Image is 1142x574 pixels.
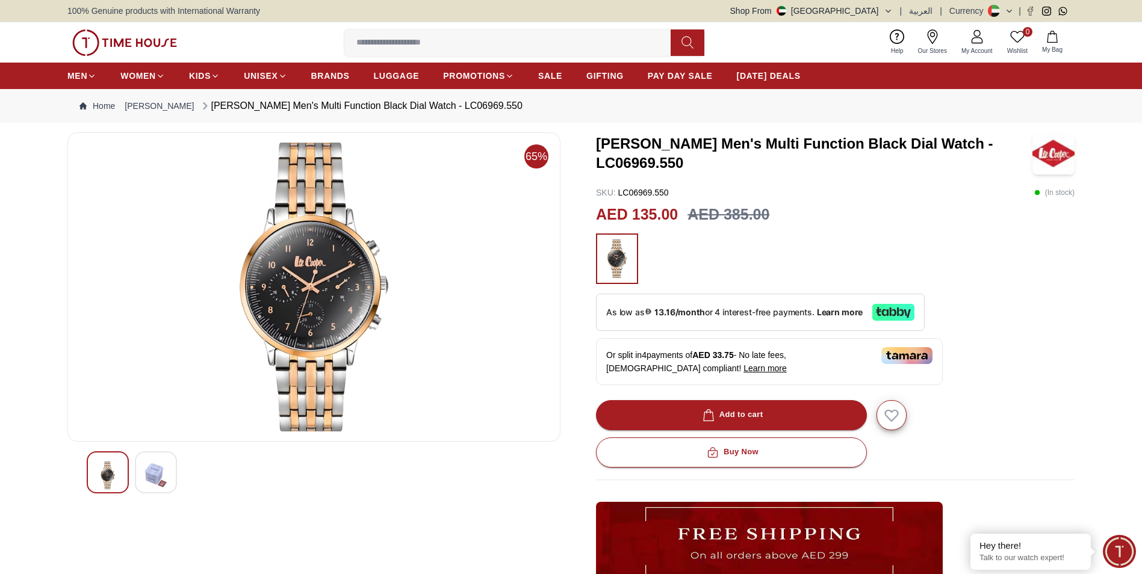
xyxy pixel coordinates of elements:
a: BRANDS [311,65,350,87]
span: PROMOTIONS [443,70,505,82]
img: Lee Cooper Men's Multi Function Black Dial Watch - LC06969.550 [1032,132,1075,174]
a: MEN [67,65,96,87]
span: KIDS [189,70,211,82]
a: Help [884,27,911,58]
span: LUGGAGE [374,70,420,82]
div: Buy Now [704,445,759,459]
span: WOMEN [120,70,156,82]
h3: AED 385.00 [687,203,769,226]
img: Tamara [881,347,933,364]
span: Wishlist [1002,46,1032,55]
a: PROMOTIONS [443,65,514,87]
img: Lee Cooper Men's Multi Function Black Dial Watch - LC06969.550 [78,143,550,431]
span: Learn more [743,363,787,373]
button: Shop From[GEOGRAPHIC_DATA] [730,5,893,17]
a: SALE [538,65,562,87]
span: [DATE] DEALS [737,70,801,82]
span: SKU : [596,188,616,197]
p: ( In stock ) [1034,187,1075,199]
a: PAY DAY SALE [648,65,713,87]
span: | [1019,5,1021,17]
span: Our Stores [913,46,952,55]
a: Home [79,100,115,112]
span: BRANDS [311,70,350,82]
img: ... [72,29,177,56]
a: KIDS [189,65,220,87]
button: Buy Now [596,437,867,468]
h2: AED 135.00 [596,203,678,226]
img: ... [602,239,632,278]
span: 100% Genuine products with International Warranty [67,5,260,17]
a: Whatsapp [1058,7,1067,16]
div: [PERSON_NAME] Men's Multi Function Black Dial Watch - LC06969.550 [199,99,523,113]
div: Add to cart [700,408,763,422]
p: LC06969.550 [596,187,669,199]
div: Currency [949,5,988,17]
p: Talk to our watch expert! [979,553,1082,563]
span: MEN [67,70,87,82]
nav: Breadcrumb [67,89,1075,123]
span: GIFTING [586,70,624,82]
button: العربية [909,5,933,17]
a: UNISEX [244,65,287,87]
span: My Account [957,46,998,55]
a: LUGGAGE [374,65,420,87]
span: SALE [538,70,562,82]
a: Our Stores [911,27,954,58]
span: 65% [524,144,548,168]
span: Help [886,46,908,55]
div: Or split in 4 payments of - No late fees, [DEMOGRAPHIC_DATA] compliant! [596,338,943,385]
h3: [PERSON_NAME] Men's Multi Function Black Dial Watch - LC06969.550 [596,134,1032,173]
a: Instagram [1042,7,1051,16]
div: Chat Widget [1103,535,1136,568]
a: [DATE] DEALS [737,65,801,87]
a: 0Wishlist [1000,27,1035,58]
span: AED 33.75 [692,350,733,360]
button: My Bag [1035,28,1070,57]
a: [PERSON_NAME] [125,100,194,112]
span: 0 [1023,27,1032,37]
span: UNISEX [244,70,278,82]
span: | [940,5,942,17]
img: United Arab Emirates [777,6,786,16]
a: WOMEN [120,65,165,87]
span: PAY DAY SALE [648,70,713,82]
button: Add to cart [596,400,867,430]
img: Lee Cooper Men's Multi Function Black Dial Watch - LC06969.550 [97,461,119,489]
span: | [900,5,902,17]
img: Lee Cooper Men's Multi Function Black Dial Watch - LC06969.550 [145,461,167,489]
span: My Bag [1037,45,1067,54]
a: GIFTING [586,65,624,87]
div: Hey there! [979,540,1082,552]
a: Facebook [1026,7,1035,16]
